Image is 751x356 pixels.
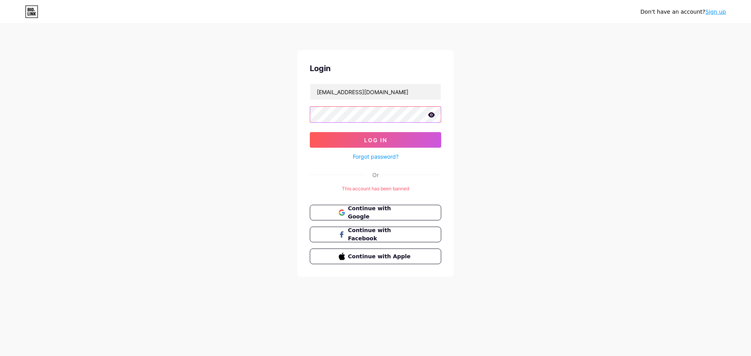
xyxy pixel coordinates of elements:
span: Continue with Google [348,204,413,221]
a: Forgot password? [353,152,399,161]
div: This account has been banned [310,185,441,192]
a: Sign up [705,9,726,15]
button: Continue with Facebook [310,227,441,242]
button: Log In [310,132,441,148]
button: Continue with Google [310,205,441,220]
button: Continue with Apple [310,249,441,264]
span: Continue with Apple [348,252,413,261]
span: Log In [364,137,387,143]
div: Or [372,171,379,179]
div: Login [310,63,441,74]
input: Username [310,84,441,100]
span: Continue with Facebook [348,226,413,243]
div: Don't have an account? [640,8,726,16]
